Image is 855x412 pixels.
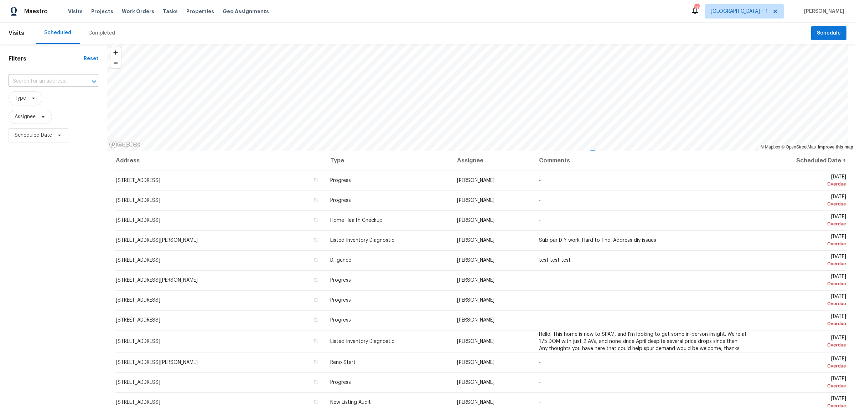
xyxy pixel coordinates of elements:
span: - [539,278,541,283]
span: Home Health Checkup [330,218,383,223]
div: Completed [88,30,115,37]
button: Copy Address [312,359,319,365]
div: Overdue [758,320,846,327]
span: [DATE] [758,314,846,327]
div: Map marker [588,150,595,161]
span: Maestro [24,8,48,15]
span: Progress [330,298,351,303]
span: Work Orders [122,8,154,15]
span: - [539,400,541,405]
span: Visits [9,25,24,41]
span: [STREET_ADDRESS] [116,298,160,303]
button: Copy Address [312,177,319,183]
div: Overdue [758,280,846,287]
span: Schedule [817,29,841,38]
button: Copy Address [312,399,319,405]
canvas: Map [107,44,848,151]
span: [PERSON_NAME] [457,360,494,365]
span: New Listing Audit [330,400,371,405]
span: Scheduled Date [15,132,52,139]
span: Progress [330,380,351,385]
span: [GEOGRAPHIC_DATA] + 1 [711,8,768,15]
div: Overdue [758,200,846,208]
a: Improve this map [818,145,853,150]
button: Copy Address [312,237,319,243]
div: Overdue [758,382,846,390]
span: [PERSON_NAME] [457,238,494,243]
button: Copy Address [312,379,319,385]
span: [PERSON_NAME] [801,8,844,15]
span: [PERSON_NAME] [457,258,494,263]
span: - [539,298,541,303]
span: [STREET_ADDRESS] [116,339,160,344]
button: Zoom out [110,58,121,68]
button: Copy Address [312,217,319,223]
div: Overdue [758,181,846,188]
button: Copy Address [312,197,319,203]
span: [PERSON_NAME] [457,198,494,203]
span: [DATE] [758,234,846,247]
span: [DATE] [758,335,846,349]
span: Assignee [15,113,36,120]
span: [DATE] [758,274,846,287]
span: - [539,380,541,385]
span: Geo Assignments [223,8,269,15]
button: Schedule [811,26,846,41]
span: [PERSON_NAME] [457,400,494,405]
div: Map marker [587,151,595,162]
span: [STREET_ADDRESS] [116,218,160,223]
span: [STREET_ADDRESS] [116,380,160,385]
span: Projects [91,8,113,15]
div: 202 [694,4,699,11]
span: Progress [330,178,351,183]
span: [STREET_ADDRESS][PERSON_NAME] [116,238,198,243]
h1: Filters [9,55,84,62]
button: Open [89,77,99,87]
span: Sub par DIY work. Hard to find. Address diy issues [539,238,656,243]
span: [PERSON_NAME] [457,218,494,223]
span: [STREET_ADDRESS] [116,318,160,323]
a: OpenStreetMap [781,145,816,150]
button: Copy Address [312,257,319,263]
th: Address [115,151,325,171]
div: Scheduled [44,29,71,36]
a: Mapbox homepage [109,140,140,148]
th: Assignee [451,151,533,171]
span: [PERSON_NAME] [457,278,494,283]
button: Copy Address [312,338,319,344]
button: Copy Address [312,277,319,283]
span: Progress [330,278,351,283]
div: Reset [84,55,98,62]
span: [PERSON_NAME] [457,380,494,385]
span: [PERSON_NAME] [457,178,494,183]
span: [STREET_ADDRESS] [116,258,160,263]
span: Listed Inventory Diagnostic [330,339,394,344]
span: [DATE] [758,294,846,307]
span: Visits [68,8,83,15]
span: [DATE] [758,254,846,267]
span: [DATE] [758,194,846,208]
th: Comments [533,151,753,171]
span: - [539,360,541,365]
span: [STREET_ADDRESS] [116,400,160,405]
span: Hello! This home is new to SPAM, and I'm looking to get some in-person insight. We're at 175 DOM ... [539,332,747,351]
button: Zoom in [110,47,121,58]
span: test test test [539,258,571,263]
button: Copy Address [312,317,319,323]
th: Scheduled Date ↑ [753,151,846,171]
button: Copy Address [312,297,319,303]
span: [STREET_ADDRESS][PERSON_NAME] [116,278,198,283]
span: [DATE] [758,356,846,370]
span: [PERSON_NAME] [457,298,494,303]
span: [STREET_ADDRESS] [116,198,160,203]
span: [PERSON_NAME] [457,318,494,323]
div: Overdue [758,260,846,267]
span: [PERSON_NAME] [457,339,494,344]
span: Properties [186,8,214,15]
span: [DATE] [758,174,846,188]
span: [STREET_ADDRESS][PERSON_NAME] [116,360,198,365]
span: - [539,318,541,323]
span: Progress [330,318,351,323]
div: Overdue [758,402,846,410]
